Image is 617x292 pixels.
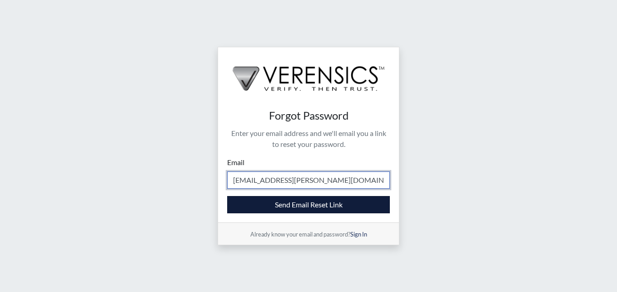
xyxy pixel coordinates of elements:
[227,171,390,189] input: Email
[227,128,390,150] p: Enter your email address and we'll email you a link to reset your password.
[250,231,367,238] small: Already know your email and password?
[227,109,390,122] h4: Forgot Password
[350,231,367,238] a: Sign In
[227,157,244,168] label: Email
[227,196,390,213] button: Send Email Reset Link
[218,47,399,100] img: logo-wide-black.2aad4157.png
